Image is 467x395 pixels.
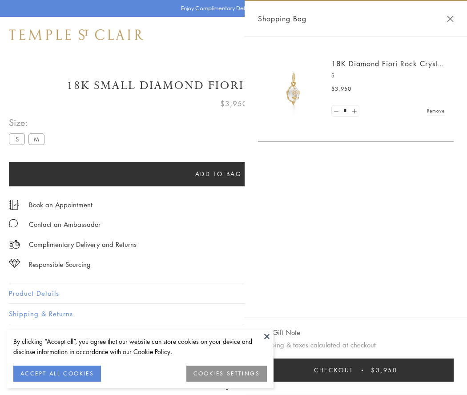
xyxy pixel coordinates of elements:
button: Shipping & Returns [9,304,458,324]
span: $3,950 [371,365,398,375]
img: icon_sourcing.svg [9,259,20,268]
button: COOKIES SETTINGS [186,366,267,382]
img: icon_delivery.svg [9,239,20,250]
img: Temple St. Clair [9,29,143,40]
button: ACCEPT ALL COOKIES [13,366,101,382]
div: Responsible Sourcing [29,259,91,270]
a: Book an Appointment [29,200,93,210]
img: MessageIcon-01_2.svg [9,219,18,228]
label: S [9,133,25,145]
button: Checkout $3,950 [258,359,454,382]
p: S [331,71,445,80]
a: Set quantity to 0 [332,105,341,117]
span: Checkout [314,365,354,375]
h1: 18K Small Diamond Fiori Rock Crystal Amulet [9,78,458,93]
span: Size: [9,115,48,130]
span: $3,950 [331,85,351,93]
span: Add to bag [195,169,242,179]
a: Remove [427,106,445,116]
p: Complimentary Delivery and Returns [29,239,137,250]
p: Enjoy Complimentary Delivery & Returns [181,4,282,13]
button: Product Details [9,283,458,303]
a: Set quantity to 2 [350,105,358,117]
img: icon_appointment.svg [9,200,20,210]
span: Shopping Bag [258,13,306,24]
div: By clicking “Accept all”, you agree that our website can store cookies on your device and disclos... [13,336,267,357]
button: Add Gift Note [258,327,300,338]
button: Gifting [9,324,458,344]
button: Add to bag [9,162,428,186]
img: P51889-E11FIORI [267,62,320,116]
div: Contact an Ambassador [29,219,101,230]
button: Close Shopping Bag [447,16,454,22]
p: Shipping & taxes calculated at checkout [258,339,454,351]
span: $3,950 [220,98,247,109]
label: M [28,133,44,145]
